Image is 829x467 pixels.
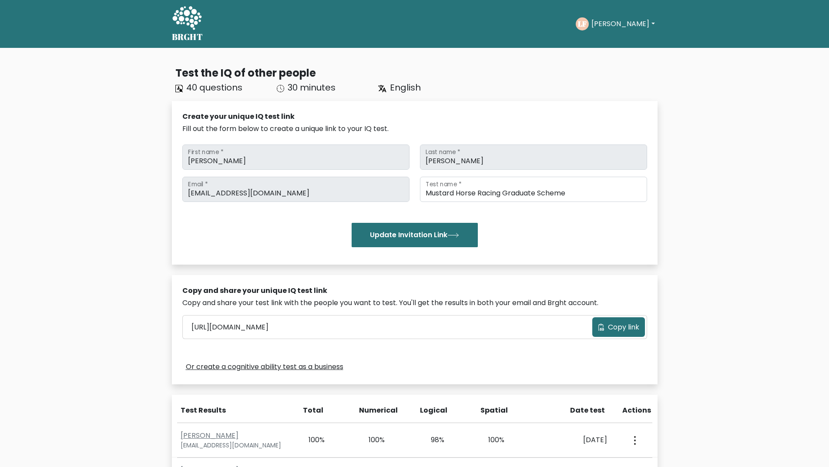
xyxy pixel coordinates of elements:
[360,435,385,445] div: 100%
[359,405,384,416] div: Numerical
[592,317,645,337] button: Copy link
[608,322,639,333] span: Copy link
[182,177,409,202] input: Email
[420,435,445,445] div: 98%
[182,298,647,308] div: Copy and share your test link with the people you want to test. You'll get the results in both yo...
[288,81,336,94] span: 30 minutes
[589,18,657,30] button: [PERSON_NAME]
[186,362,343,372] a: Or create a cognitive ability test as a business
[480,435,504,445] div: 100%
[186,81,242,94] span: 40 questions
[182,111,647,122] div: Create your unique IQ test link
[390,81,421,94] span: English
[182,124,647,134] div: Fill out the form below to create a unique link to your IQ test.
[622,405,652,416] div: Actions
[578,19,587,29] text: LF
[420,177,647,202] input: Test name
[300,435,325,445] div: 100%
[541,405,612,416] div: Date test
[172,3,203,44] a: BRGHT
[181,430,238,440] a: [PERSON_NAME]
[182,286,647,296] div: Copy and share your unique IQ test link
[181,441,290,450] div: [EMAIL_ADDRESS][DOMAIN_NAME]
[181,405,288,416] div: Test Results
[175,65,658,81] div: Test the IQ of other people
[420,144,647,170] input: Last name
[540,435,607,445] div: [DATE]
[420,405,445,416] div: Logical
[182,144,409,170] input: First name
[299,405,324,416] div: Total
[172,32,203,42] h5: BRGHT
[480,405,506,416] div: Spatial
[352,223,478,247] button: Update Invitation Link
